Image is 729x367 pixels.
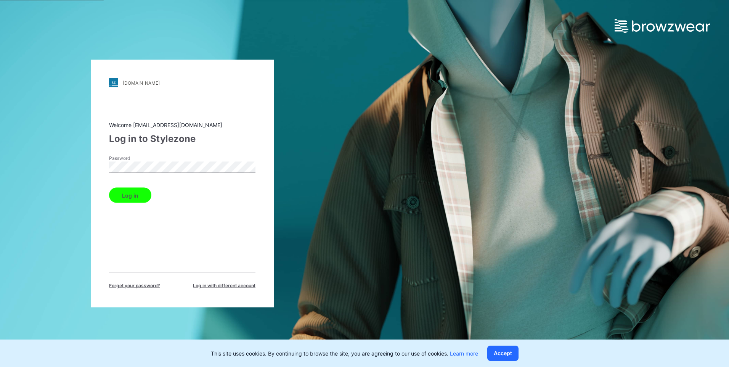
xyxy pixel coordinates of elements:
img: stylezone-logo.562084cfcfab977791bfbf7441f1a819.svg [109,78,118,87]
div: Welcome [EMAIL_ADDRESS][DOMAIN_NAME] [109,121,255,129]
a: [DOMAIN_NAME] [109,78,255,87]
label: Password [109,155,162,162]
span: Log in with different account [193,282,255,289]
div: [DOMAIN_NAME] [123,80,160,85]
span: Forget your password? [109,282,160,289]
div: Log in to Stylezone [109,132,255,146]
button: Accept [487,346,519,361]
a: Learn more [450,350,478,357]
p: This site uses cookies. By continuing to browse the site, you are agreeing to our use of cookies. [211,349,478,357]
button: Log in [109,188,151,203]
img: browzwear-logo.e42bd6dac1945053ebaf764b6aa21510.svg [615,19,710,33]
